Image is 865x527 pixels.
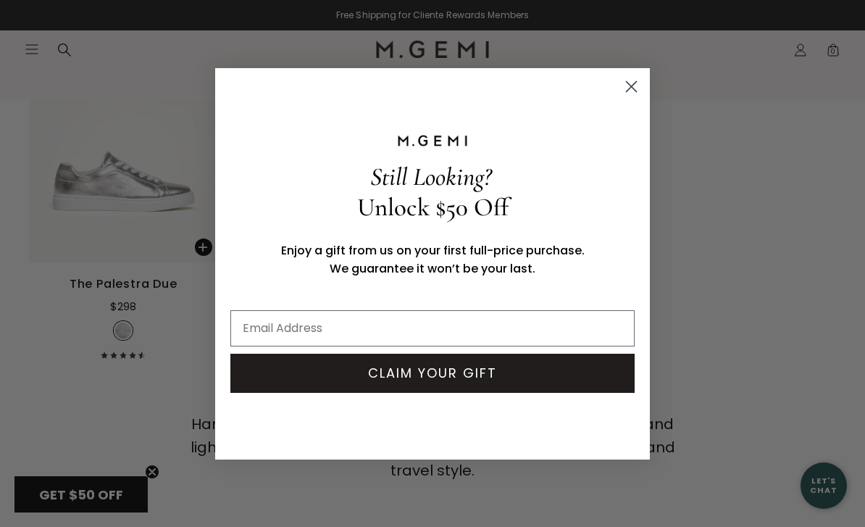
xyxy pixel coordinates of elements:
[370,162,491,192] span: Still Looking?
[619,74,644,99] button: Close dialog
[357,192,509,223] span: Unlock $50 Off
[230,354,635,393] button: CLAIM YOUR GIFT
[281,242,585,277] span: Enjoy a gift from us on your first full-price purchase. We guarantee it won’t be your last.
[230,310,635,347] input: Email Address
[396,134,469,147] img: M.GEMI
